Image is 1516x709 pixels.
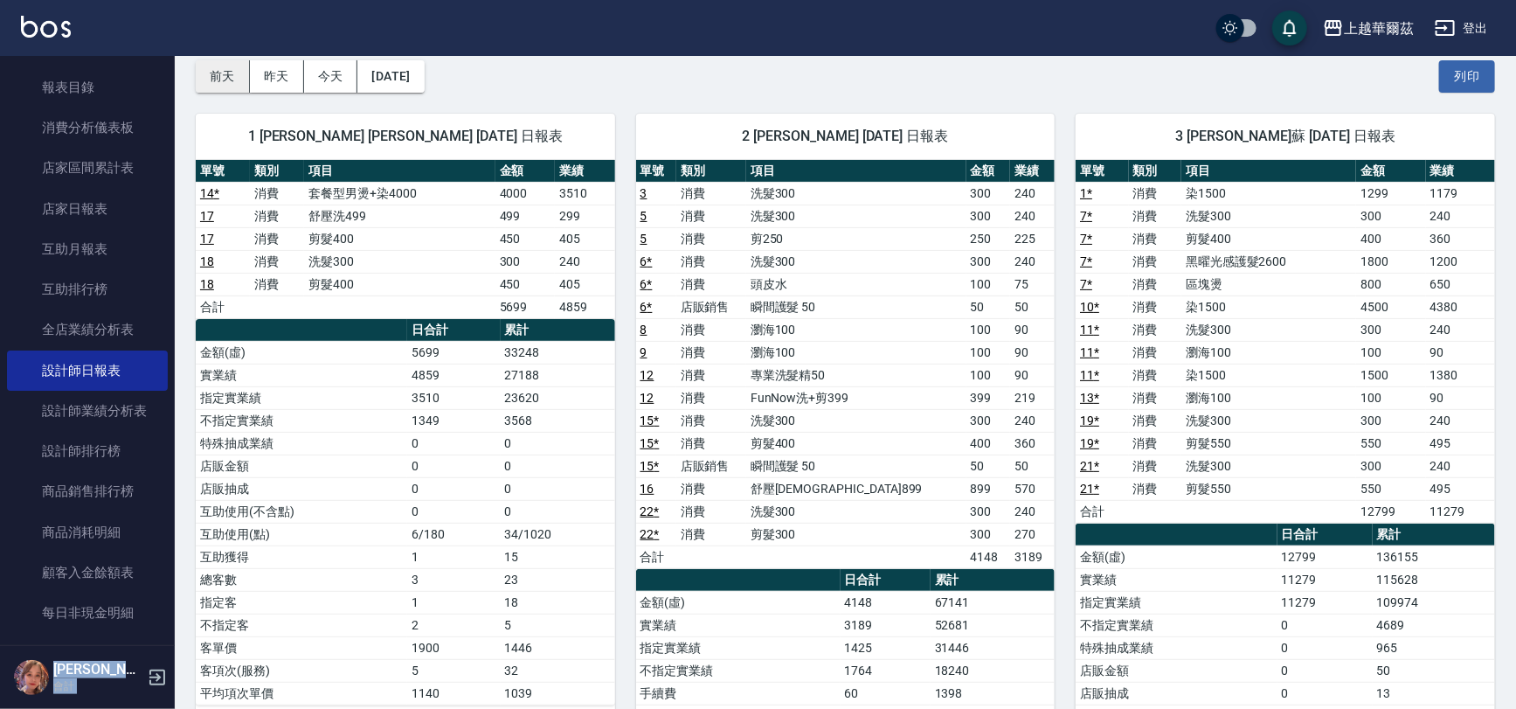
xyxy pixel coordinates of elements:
td: 5699 [407,341,501,364]
td: 剪髮400 [304,227,495,250]
th: 單號 [636,160,676,183]
th: 項目 [1181,160,1356,183]
td: 219 [1010,386,1055,409]
td: 1380 [1426,364,1495,386]
td: 12799 [1356,500,1425,523]
table: a dense table [1076,160,1495,524]
th: 項目 [304,160,495,183]
td: 100 [966,364,1011,386]
td: 52681 [931,614,1056,636]
table: a dense table [196,160,615,319]
td: 4148 [966,546,1011,568]
td: 舒壓[DEMOGRAPHIC_DATA]899 [746,477,966,500]
td: 300 [1356,318,1425,341]
td: 套餐型男燙+染4000 [304,182,495,205]
td: 手續費 [636,682,841,705]
td: 240 [1426,409,1495,432]
td: 50 [1010,455,1055,477]
td: 5 [501,614,615,636]
th: 單號 [1076,160,1128,183]
td: 店販抽成 [196,477,407,500]
td: 100 [966,341,1011,364]
td: 0 [407,500,501,523]
a: 16 [640,482,654,496]
td: 4859 [555,295,615,318]
td: 消費 [1129,432,1181,455]
td: 特殊抽成業績 [1076,636,1277,659]
a: 設計師日報表 [7,351,168,391]
td: 消費 [676,318,746,341]
td: 400 [966,432,1011,455]
td: 4148 [841,591,931,614]
th: 日合計 [407,319,501,342]
td: 240 [555,250,615,273]
td: 合計 [636,546,676,568]
td: 客項次(服務) [196,659,407,682]
a: 商品銷售排行榜 [7,471,168,511]
td: 300 [966,250,1011,273]
td: 金額(虛) [1076,546,1277,568]
td: 0 [407,477,501,500]
a: 互助排行榜 [7,269,168,309]
td: 染1500 [1181,295,1356,318]
td: 消費 [676,409,746,432]
td: 405 [555,227,615,250]
button: 前天 [196,60,250,93]
td: 瀏海100 [746,318,966,341]
td: 洗髮300 [1181,455,1356,477]
button: [DATE] [357,60,424,93]
td: 4380 [1426,295,1495,318]
td: 50 [1010,295,1055,318]
td: 136155 [1373,546,1495,568]
td: 消費 [1129,205,1181,227]
td: 3568 [501,409,615,432]
td: 指定客 [196,591,407,614]
td: 550 [1356,432,1425,455]
td: 4000 [495,182,555,205]
td: 1349 [407,409,501,432]
td: 洗髮300 [746,182,966,205]
th: 累計 [931,569,1056,592]
td: 90 [1010,318,1055,341]
td: 合計 [1076,500,1128,523]
td: 965 [1373,636,1495,659]
td: 100 [966,318,1011,341]
button: 昨天 [250,60,304,93]
td: 250 [966,227,1011,250]
a: 12 [640,368,654,382]
td: 金額(虛) [196,341,407,364]
td: 互助獲得 [196,546,407,568]
td: 550 [1356,477,1425,500]
th: 業績 [1010,160,1055,183]
p: 會計 [53,678,142,694]
td: 消費 [1129,364,1181,386]
td: 67141 [931,591,1056,614]
td: 4689 [1373,614,1495,636]
td: 75 [1010,273,1055,295]
a: 店家日報表 [7,189,168,229]
td: 450 [495,273,555,295]
td: 11279 [1277,568,1373,591]
td: 消費 [250,250,304,273]
table: a dense table [196,319,615,706]
td: 黑曜光感護髮2600 [1181,250,1356,273]
td: 互助使用(不含點) [196,500,407,523]
td: 11279 [1426,500,1495,523]
a: 顧客入金餘額表 [7,553,168,593]
th: 累計 [501,319,615,342]
div: 上越華爾茲 [1344,17,1414,39]
span: 1 [PERSON_NAME] [PERSON_NAME] [DATE] 日報表 [217,128,594,145]
td: 消費 [250,205,304,227]
td: 3 [407,568,501,591]
td: 499 [495,205,555,227]
td: 109974 [1373,591,1495,614]
a: 設計師業績分析表 [7,391,168,431]
td: 2 [407,614,501,636]
td: 不指定客 [196,614,407,636]
th: 類別 [250,160,304,183]
th: 業績 [1426,160,1495,183]
td: 消費 [250,273,304,295]
td: 總客數 [196,568,407,591]
td: 互助使用(點) [196,523,407,546]
td: 不指定實業績 [196,409,407,432]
